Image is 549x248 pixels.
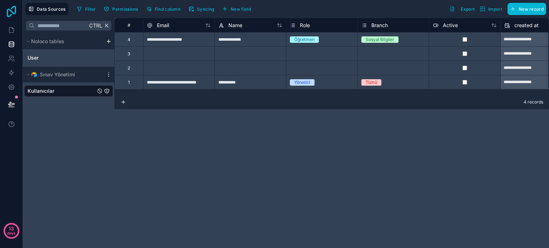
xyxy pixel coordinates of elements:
button: Noloco tables [24,36,103,46]
span: Import [488,6,502,12]
span: Role [300,22,310,29]
div: Yönetici [294,79,310,86]
div: 1 [128,80,130,85]
img: Airtable Logo [31,72,37,77]
button: Data Sources [26,3,68,15]
button: Export [447,3,477,15]
span: Ctrl [88,21,103,30]
button: Syncing [186,4,217,14]
div: User [24,52,113,64]
div: 4 [128,37,130,42]
span: created at [514,22,539,29]
button: Airtable LogoSınav Yönetimi [24,70,103,80]
span: Data Sources [37,6,66,12]
div: Öğretmen [294,36,315,43]
div: 3 [128,51,130,57]
button: Find column [144,4,183,14]
button: New record [508,3,546,15]
div: # [120,22,138,28]
div: Sosyal Bilgiler [366,36,394,43]
span: Syncing [197,6,214,12]
span: Active [443,22,458,29]
span: 4 records [524,99,543,105]
a: User [28,54,88,61]
span: Sınav Yönetimi [40,71,75,78]
span: Find column [155,6,180,12]
span: Filter [85,6,96,12]
button: Filter [74,4,99,14]
a: New record [505,3,546,15]
span: Branch [371,22,388,29]
p: days [7,228,16,238]
button: New field [219,4,253,14]
span: User [28,54,39,61]
span: Email [157,22,169,29]
div: Kullanıcılar [24,85,113,97]
span: New record [519,6,544,12]
a: Kullanıcılar [28,87,95,95]
button: Import [477,3,505,15]
a: Permissions [101,4,143,14]
a: Syncing [186,4,219,14]
span: K [104,23,109,28]
div: Tümü [366,79,377,86]
span: New field [231,6,251,12]
span: Permissions [112,6,138,12]
div: 2 [128,65,130,71]
span: Kullanıcılar [28,87,54,95]
span: Export [461,6,475,12]
p: 13 [9,225,14,232]
span: Name [228,22,242,29]
span: Noloco tables [31,38,64,45]
button: Permissions [101,4,140,14]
